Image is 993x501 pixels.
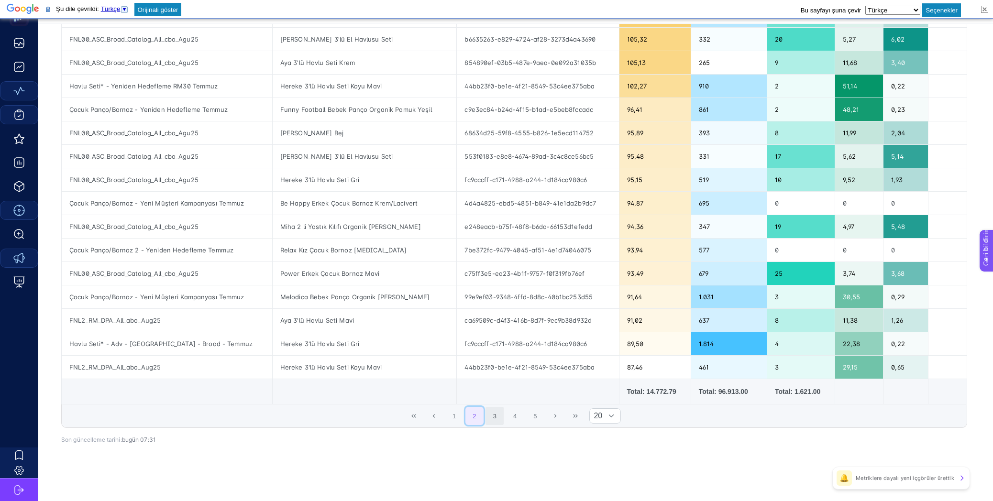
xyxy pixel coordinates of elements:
[883,51,928,74] div: 3,40
[835,75,883,98] div: 51,14
[691,28,767,51] div: 332
[457,332,618,355] div: fc9cccff-c171-4988-a244-1d184ca980c6
[691,309,767,332] div: 637
[619,145,691,168] div: 95,48
[883,145,928,168] div: 5,14
[457,75,618,98] div: 44bb23f0-be1e-4f21-8549-53c4ee375aba
[273,98,457,121] div: Funny Football Bebek Panço Organik Pamuk Yeşil
[883,98,928,121] div: 0,23
[619,356,691,379] div: 87,46
[835,121,883,144] div: 11,99
[883,192,928,215] div: 0
[619,192,691,215] div: 94,87
[457,356,618,379] div: 44bb23f0-be1e-4f21-8549-53c4ee375aba
[835,356,883,379] div: 29,15
[62,28,272,51] div: FNL00_ASC_Broad_Catalog_All_cbo_Agu25
[101,5,129,12] a: Türkçe
[691,285,767,308] div: 1.031
[273,168,457,191] div: Hereke 3'lü Havlu Seti Gri
[767,145,835,168] div: 17
[273,28,457,51] div: [PERSON_NAME] 3'lü El Havlusu Seti
[835,145,883,168] div: 5,62
[883,332,928,355] div: 0,22
[619,121,691,144] div: 95,89
[7,3,39,16] img: Google Çeviri
[691,215,767,238] div: 347
[767,309,835,332] div: 8
[619,309,691,332] div: 91,02
[273,145,457,168] div: [PERSON_NAME] 3'lü El Havlusu Seti
[619,285,691,308] div: 91,64
[457,51,618,74] div: 854890ef-03b5-487e-9aea-0e092a31035b
[62,75,272,98] div: Havlu Seti* - Yeniden Hedefleme RM30 Temmuz
[425,407,443,425] button: Previous Page
[457,285,618,308] div: 99e9ef03-9348-4ffd-8d8c-40b1bc253d55
[883,262,928,285] div: 3,68
[691,145,767,168] div: 331
[981,6,988,13] img: Kapat
[801,7,861,14] div: Bu sayfayı şuna çevir
[457,145,618,168] div: 553f0183-e8e8-4674-89ad-3c4c8ce56bc5
[465,407,484,425] button: 2
[767,28,835,51] div: 20
[457,168,618,191] div: fc9cccff-c171-4988-a244-1d184ca980c6
[883,356,928,379] div: 0,65
[445,407,463,425] button: 1
[691,75,767,98] div: 910
[767,121,835,144] div: 8
[61,436,122,443] font: Son güncelleme tarihi:
[767,168,835,191] div: 10
[62,192,272,215] div: Çocuk Panço/Bornoz - Yeni Müşteri Kampanyası Temmuz
[62,356,272,379] div: FNL2_RM_DPA_All_abo_Aug25
[134,5,181,14] button: Orijinali göster
[883,215,928,238] div: 5,48
[6,2,44,10] font: Geri bildirim
[691,332,767,355] div: 1.814
[835,215,883,238] div: 4,97
[62,51,272,74] div: FNL00_ASC_Broad_Catalog_All_cbo_Agu25
[457,98,618,121] div: c9e3ec84-b24d-4f15-b1ad-e5beb8fccadc
[691,98,767,121] div: 861
[62,215,272,238] div: FNL00_ASC_Broad_Catalog_All_cbo_Agu25
[767,98,835,121] div: 2
[273,75,457,98] div: Hereke 3'lü Havlu Seti Koyu Mavi
[619,332,691,355] div: 89,50
[835,285,883,308] div: 30,55
[62,239,272,261] div: Çocuk Panço/Bornoz 2 - Yeniden Hedefleme Temmuz
[691,239,767,261] div: 577
[273,239,457,261] div: Relax Kız Çocuk Bornoz [MEDICAL_DATA]
[457,309,618,332] div: ca69509c-d4f3-416b-8d7f-9ec9b38d932d
[62,121,272,144] div: FNL00_ASC_Broad_Catalog_All_cbo_Agu25
[767,192,835,215] div: 0
[506,407,524,425] button: 4
[691,121,767,144] div: 393
[767,215,835,238] div: 19
[835,239,883,261] div: 0
[619,28,691,51] div: 105,32
[835,309,883,332] div: 11,38
[883,168,928,191] div: 1,93
[273,332,457,355] div: Hereke 3'lü Havlu Seti Gri
[767,75,835,98] div: 2
[122,436,156,443] font: bugün 07:31
[273,356,457,379] div: Hereke 3'lü Havlu Seti Koyu Mavi
[835,98,883,121] div: 48,21
[619,262,691,285] div: 93,49
[835,28,883,51] div: 5,27
[619,239,691,261] div: 93,94
[62,262,272,285] div: FNL00_ASC_Broad_Catalog_All_cbo_Agu25
[619,215,691,238] div: 94,36
[883,121,928,144] div: 2,04
[457,121,618,144] div: 68634d25-59f8-4555-b826-1e5ecd114752
[627,387,683,396] div: Total: 14.772.79
[883,309,928,332] div: 1,26
[767,51,835,74] div: 9
[485,407,504,425] button: 3
[835,332,883,355] div: 22,38
[273,309,457,332] div: Aya 3'lü Havlu Seti Mavi
[767,262,835,285] div: 25
[273,262,457,285] div: Power Erkek Çocuk Bornoz Mavi
[457,262,618,285] div: c75ff3e5-ea23-4b1f-9757-f0f319fb76ef
[405,407,423,425] button: First Page
[691,51,767,74] div: 265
